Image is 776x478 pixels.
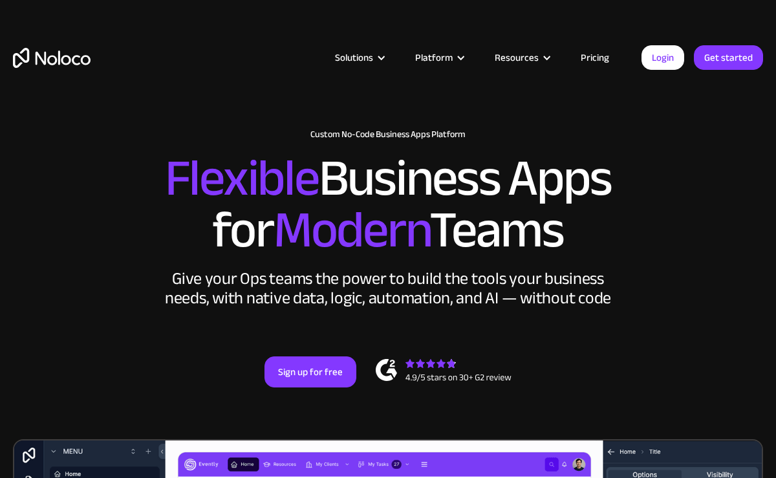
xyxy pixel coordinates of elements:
[165,130,319,226] span: Flexible
[694,45,763,70] a: Get started
[13,129,763,140] h1: Custom No-Code Business Apps Platform
[13,48,91,68] a: home
[415,49,453,66] div: Platform
[162,269,614,308] div: Give your Ops teams the power to build the tools your business needs, with native data, logic, au...
[565,49,625,66] a: Pricing
[319,49,399,66] div: Solutions
[335,49,373,66] div: Solutions
[13,153,763,256] h2: Business Apps for Teams
[264,356,356,387] a: Sign up for free
[495,49,539,66] div: Resources
[641,45,684,70] a: Login
[274,182,429,278] span: Modern
[479,49,565,66] div: Resources
[399,49,479,66] div: Platform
